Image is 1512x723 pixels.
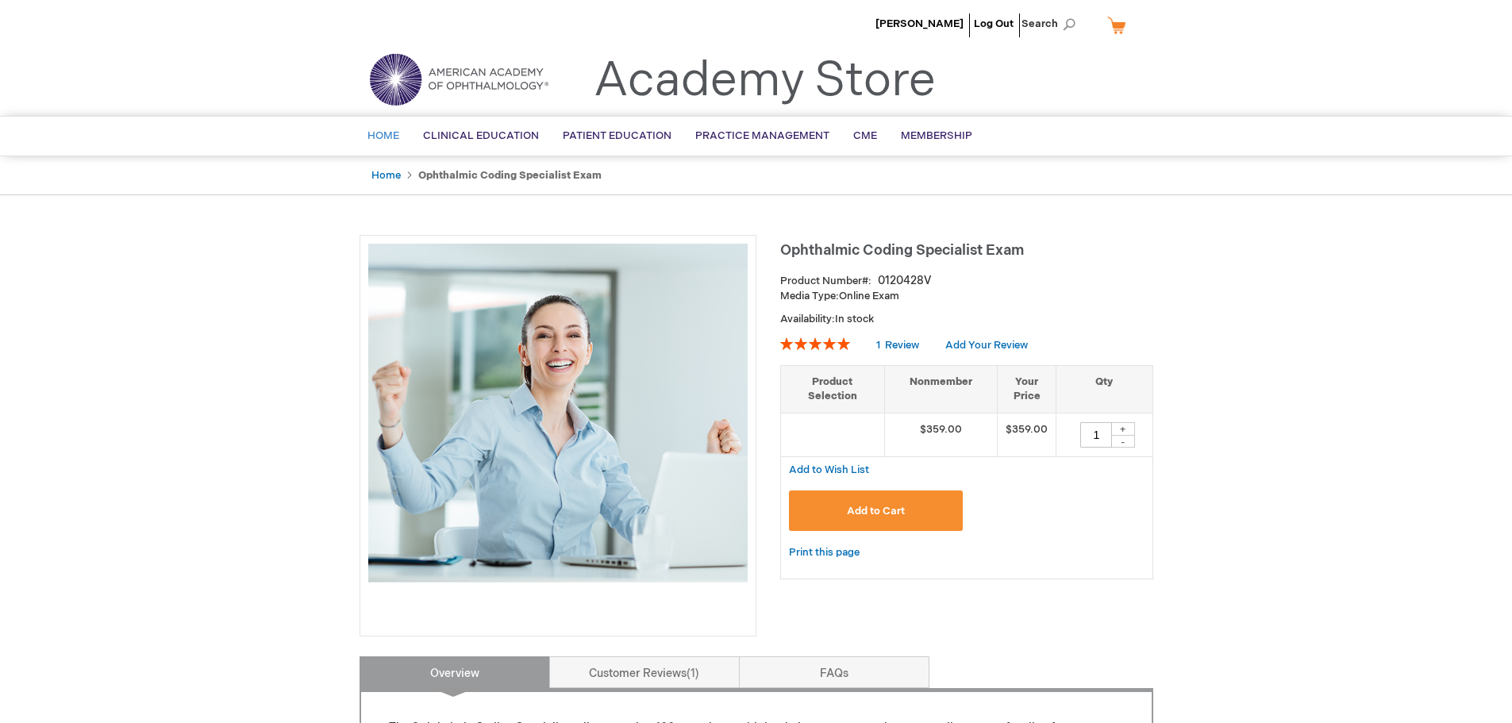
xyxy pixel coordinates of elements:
a: 1 Review [876,339,921,352]
a: Academy Store [594,52,936,110]
p: Availability: [780,312,1153,327]
span: Review [885,339,919,352]
th: Product Selection [781,365,885,413]
td: $359.00 [884,413,998,456]
div: - [1111,435,1135,448]
span: Ophthalmic Coding Specialist Exam [780,242,1024,259]
a: [PERSON_NAME] [875,17,964,30]
a: FAQs [739,656,929,688]
a: Log Out [974,17,1014,30]
th: Qty [1056,365,1152,413]
span: Home [367,129,399,142]
span: Clinical Education [423,129,539,142]
span: Patient Education [563,129,671,142]
th: Your Price [998,365,1056,413]
div: + [1111,422,1135,436]
th: Nonmember [884,365,998,413]
strong: Product Number [780,275,871,287]
button: Add to Cart [789,490,964,531]
span: Add to Cart [847,505,905,517]
td: $359.00 [998,413,1056,456]
p: Online Exam [780,289,1153,304]
span: CME [853,129,877,142]
span: 1 [876,339,880,352]
a: Customer Reviews1 [549,656,740,688]
a: Overview [360,656,550,688]
span: 1 [687,667,699,680]
input: Qty [1080,422,1112,448]
a: Add Your Review [945,339,1028,352]
a: Print this page [789,543,860,563]
a: Add to Wish List [789,463,869,476]
div: 0120428V [878,273,931,289]
strong: Media Type: [780,290,839,302]
span: Search [1021,8,1082,40]
span: Practice Management [695,129,829,142]
span: Membership [901,129,972,142]
strong: Ophthalmic Coding Specialist Exam [418,169,602,182]
span: In stock [835,313,874,325]
img: Ophthalmic Coding Specialist Exam [368,244,748,623]
a: Home [371,169,401,182]
div: 100% [780,337,850,350]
